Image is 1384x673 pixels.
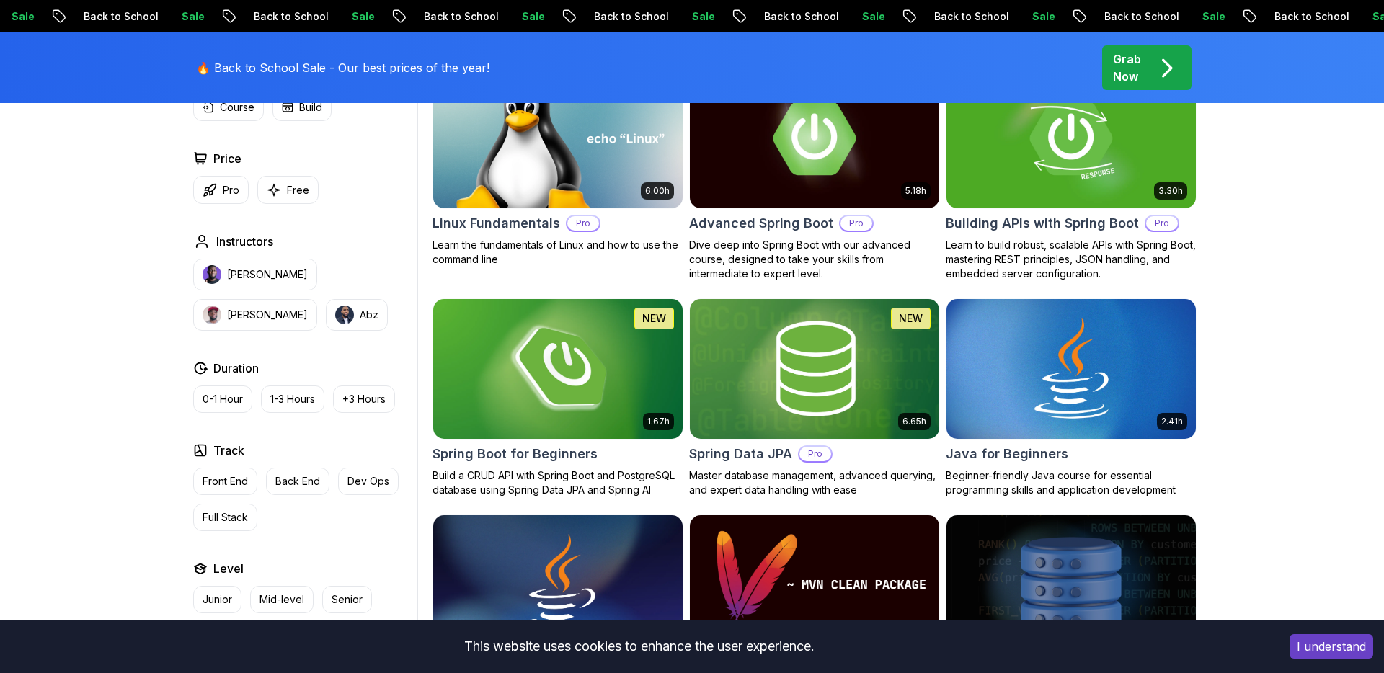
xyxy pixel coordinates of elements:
[432,68,683,267] a: Linux Fundamentals card6.00hLinux FundamentalsProLearn the fundamentals of Linux and how to use t...
[567,216,599,231] p: Pro
[196,59,489,76] p: 🔥 Back to School Sale - Our best prices of the year!
[203,392,243,406] p: 0-1 Hour
[213,150,241,167] h2: Price
[647,416,670,427] p: 1.67h
[338,468,399,495] button: Dev Ops
[689,444,792,464] h2: Spring Data JPA
[799,447,831,461] p: Pro
[645,185,670,197] p: 6.00h
[1113,50,1141,85] p: Grab Now
[203,592,232,607] p: Junior
[220,100,254,115] p: Course
[242,9,340,24] p: Back to School
[946,299,1196,439] img: Java for Beginners card
[216,233,273,250] h2: Instructors
[203,265,221,284] img: instructor img
[923,9,1021,24] p: Back to School
[213,360,259,377] h2: Duration
[193,259,317,290] button: instructor img[PERSON_NAME]
[1021,9,1067,24] p: Sale
[946,515,1196,655] img: Advanced Databases card
[642,311,666,326] p: NEW
[899,311,923,326] p: NEW
[342,392,386,406] p: +3 Hours
[193,586,241,613] button: Junior
[689,298,940,497] a: Spring Data JPA card6.65hNEWSpring Data JPAProMaster database management, advanced querying, and ...
[347,474,389,489] p: Dev Ops
[203,510,248,525] p: Full Stack
[72,9,170,24] p: Back to School
[227,267,308,282] p: [PERSON_NAME]
[193,94,264,121] button: Course
[299,100,322,115] p: Build
[432,298,683,497] a: Spring Boot for Beginners card1.67hNEWSpring Boot for BeginnersBuild a CRUD API with Spring Boot ...
[335,306,354,324] img: instructor img
[1158,185,1183,197] p: 3.30h
[946,68,1197,281] a: Building APIs with Spring Boot card3.30hBuilding APIs with Spring BootProLearn to build robust, s...
[680,9,727,24] p: Sale
[275,474,320,489] p: Back End
[193,385,252,413] button: 0-1 Hour
[1093,9,1191,24] p: Back to School
[689,68,940,281] a: Advanced Spring Boot card5.18hAdvanced Spring BootProDive deep into Spring Boot with our advanced...
[1146,216,1178,231] p: Pro
[427,295,688,442] img: Spring Boot for Beginners card
[840,216,872,231] p: Pro
[193,299,317,331] button: instructor img[PERSON_NAME]
[753,9,851,24] p: Back to School
[902,416,926,427] p: 6.65h
[257,176,319,204] button: Free
[227,308,308,322] p: [PERSON_NAME]
[432,213,560,233] h2: Linux Fundamentals
[250,586,314,613] button: Mid-level
[261,385,324,413] button: 1-3 Hours
[582,9,680,24] p: Back to School
[340,9,386,24] p: Sale
[690,68,939,208] img: Advanced Spring Boot card
[690,515,939,655] img: Maven Essentials card
[322,586,372,613] button: Senior
[1263,9,1361,24] p: Back to School
[689,238,940,281] p: Dive deep into Spring Boot with our advanced course, designed to take your skills from intermedia...
[412,9,510,24] p: Back to School
[946,444,1068,464] h2: Java for Beginners
[193,176,249,204] button: Pro
[193,468,257,495] button: Front End
[510,9,556,24] p: Sale
[326,299,388,331] button: instructor imgAbz
[332,592,363,607] p: Senior
[689,468,940,497] p: Master database management, advanced querying, and expert data handling with ease
[270,392,315,406] p: 1-3 Hours
[432,468,683,497] p: Build a CRUD API with Spring Boot and PostgreSQL database using Spring Data JPA and Spring AI
[333,385,395,413] button: +3 Hours
[1290,634,1373,659] button: Accept cookies
[170,9,216,24] p: Sale
[203,474,248,489] p: Front End
[213,442,244,459] h2: Track
[266,468,329,495] button: Back End
[203,306,221,324] img: instructor img
[1191,9,1237,24] p: Sale
[433,515,683,655] img: Java for Developers card
[272,94,332,121] button: Build
[946,298,1197,497] a: Java for Beginners card2.41hJava for BeginnersBeginner-friendly Java course for essential program...
[689,213,833,233] h2: Advanced Spring Boot
[213,560,244,577] h2: Level
[223,183,239,197] p: Pro
[1161,416,1183,427] p: 2.41h
[946,68,1196,208] img: Building APIs with Spring Boot card
[946,238,1197,281] p: Learn to build robust, scalable APIs with Spring Boot, mastering REST principles, JSON handling, ...
[193,504,257,531] button: Full Stack
[11,630,1268,662] div: This website uses cookies to enhance the user experience.
[432,444,598,464] h2: Spring Boot for Beginners
[259,592,304,607] p: Mid-level
[946,213,1139,233] h2: Building APIs with Spring Boot
[690,299,939,439] img: Spring Data JPA card
[946,468,1197,497] p: Beginner-friendly Java course for essential programming skills and application development
[851,9,897,24] p: Sale
[360,308,378,322] p: Abz
[287,183,309,197] p: Free
[432,238,683,267] p: Learn the fundamentals of Linux and how to use the command line
[433,68,683,208] img: Linux Fundamentals card
[905,185,926,197] p: 5.18h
